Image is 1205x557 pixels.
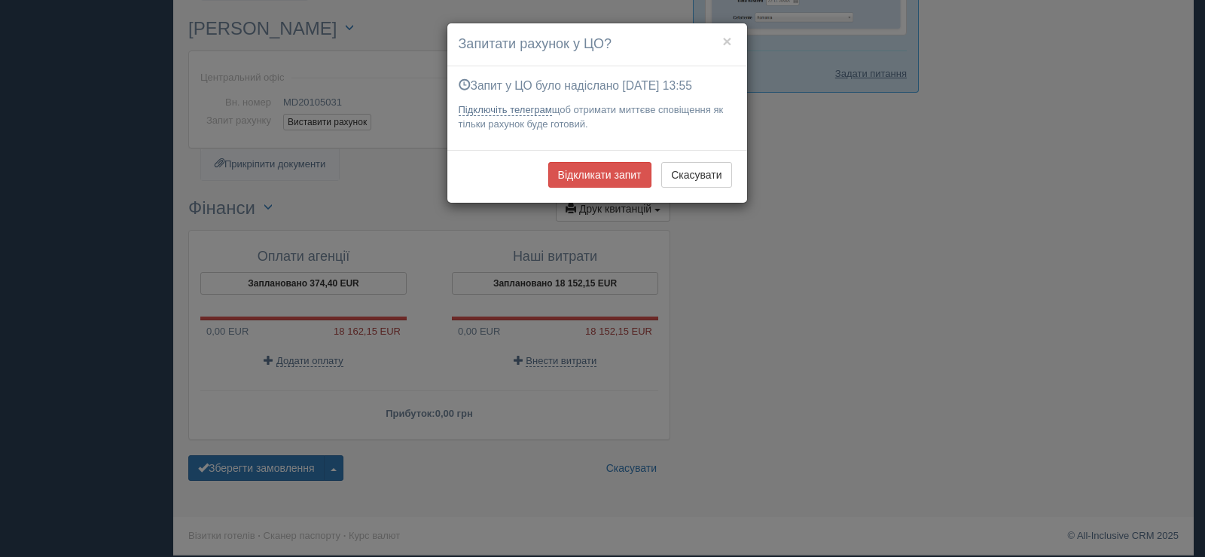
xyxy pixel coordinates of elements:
[722,33,731,49] button: ×
[661,162,731,188] button: Скасувати
[459,78,736,95] p: Запит у ЦО було надіслано [DATE] 13:55
[459,35,736,54] h4: Запитати рахунок у ЦО?
[459,104,552,116] a: Підключіть телеграм
[548,162,651,188] button: Відкликати запит
[459,103,736,131] p: щоб отримати миттєве сповіщення як тільки рахунок буде готовий.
